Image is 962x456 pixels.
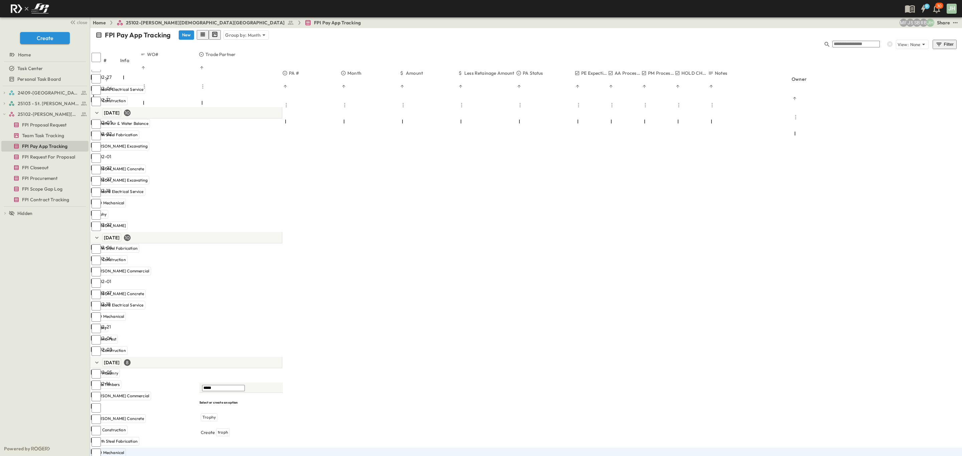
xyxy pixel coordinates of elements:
a: FPI Pay App Tracking [305,19,361,26]
div: Trophy [201,413,282,421]
input: Select row [92,120,101,129]
div: table view [197,30,221,40]
div: Monica Pruteanu (mpruteanu@fpibuilders.com) [900,19,908,27]
span: FPI Pay App Tracking [314,19,361,26]
nav: breadcrumbs [93,19,365,26]
span: Team Task Tracking [22,132,64,139]
span: FPI Scope Gap Log [22,186,62,192]
span: FPI Procurement [22,175,58,182]
input: Select row [92,381,101,390]
button: Sort [140,65,146,71]
input: Select row [92,131,101,140]
input: Select row [92,97,101,106]
span: Trophy [202,415,216,420]
input: Select row [92,188,101,197]
span: [DATE] [104,360,120,366]
p: None [910,41,921,48]
div: FPI Closeouttest [1,162,89,173]
input: Select row [92,415,101,424]
h6: 9 [926,4,928,9]
button: Create [20,32,70,44]
button: Filter [933,40,957,49]
p: WO# [147,51,159,58]
div: Personal Task Boardtest [1,74,89,84]
span: FPI Request For Proposal [22,154,75,160]
input: Select row [92,176,101,186]
a: FPI Proposal Request [1,120,87,130]
input: Select row [92,165,101,174]
div: 25102-Christ The Redeemer Anglican Churchtest [1,109,89,120]
a: FPI Closeout [1,163,87,172]
span: [DATE] [104,110,120,116]
p: Trade Partner [205,51,235,58]
div: Jesse Sullivan (jsullivan@fpibuilders.com) [906,19,914,27]
span: FPI Pay App Tracking [22,143,67,150]
span: FPI Proposal Request [22,122,66,128]
input: Select row [92,312,101,322]
div: FPI Scope Gap Logtest [1,184,89,194]
input: Select all rows [92,53,101,62]
input: Select row [92,85,101,95]
a: FPI Contract Tracking [1,195,87,204]
p: Group by: [225,32,247,38]
div: 24109-St. Teresa of Calcutta Parish Halltest [1,87,89,98]
div: Regina Barnett (rbarnett@fpibuilders.com) [920,19,928,27]
input: Select row [92,369,101,379]
span: troph [218,430,228,435]
div: FPI Pay App Trackingtest [1,141,89,152]
span: [DATE] [104,235,120,241]
div: FPI Request For Proposaltest [1,152,89,162]
button: kanban view [209,30,221,40]
div: FPI Contract Trackingtest [1,194,89,205]
p: View: [898,41,909,48]
button: 9 [917,3,930,15]
div: Sterling Barnett (sterling@fpibuilders.com) [913,19,921,27]
span: Task Center [17,65,43,72]
input: Select row [92,210,101,220]
img: c8d7d1ed905e502e8f77bf7063faec64e13b34fdb1f2bdd94b0e311fc34f8000.png [8,2,51,16]
span: Hidden [17,210,32,217]
p: Month [248,32,261,38]
div: Jose Hurtado (jhurtado@fpibuilders.com) [926,19,934,27]
input: Select row [92,324,101,333]
span: 25103 - St. [PERSON_NAME] Phase 2 [18,100,79,107]
div: Filter [935,41,954,48]
input: Select row [92,437,101,447]
span: Personal Task Board [17,76,61,82]
div: # [104,51,120,70]
div: Share [937,19,950,26]
span: 25102-[PERSON_NAME][DEMOGRAPHIC_DATA][GEOGRAPHIC_DATA] [126,19,285,26]
input: Select row [92,403,101,413]
input: Select row [92,392,101,401]
a: Team Task Tracking [1,131,87,140]
button: New [179,30,194,40]
div: 8 [124,359,131,366]
span: FPI Closeout [22,164,48,171]
button: JH [946,3,957,14]
p: Create [201,428,215,436]
button: row view [197,30,209,40]
a: FPI Request For Proposal [1,152,87,162]
div: Team Task Trackingtest [1,130,89,141]
input: Select row [92,335,101,345]
input: Select row [92,347,101,356]
a: Personal Task Board [1,74,87,84]
h6: Select or create an option [199,400,283,405]
button: test [951,19,959,27]
span: 25102-Christ The Redeemer Anglican Church [18,111,79,118]
input: Select row [92,222,101,231]
input: Select row [92,74,101,83]
input: Select row [92,301,101,310]
span: close [77,19,87,26]
div: Info [120,51,140,70]
a: 24109-St. Teresa of Calcutta Parish Hall [9,88,87,97]
div: FPI Proposal Requesttest [1,120,89,130]
input: Select row [92,142,101,152]
a: 25102-[PERSON_NAME][DEMOGRAPHIC_DATA][GEOGRAPHIC_DATA] [117,19,294,26]
a: FPI Procurement [1,174,87,183]
input: Select row [92,199,101,208]
input: Select row [92,244,101,254]
div: 10 [124,234,131,241]
input: Select row [92,278,101,288]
